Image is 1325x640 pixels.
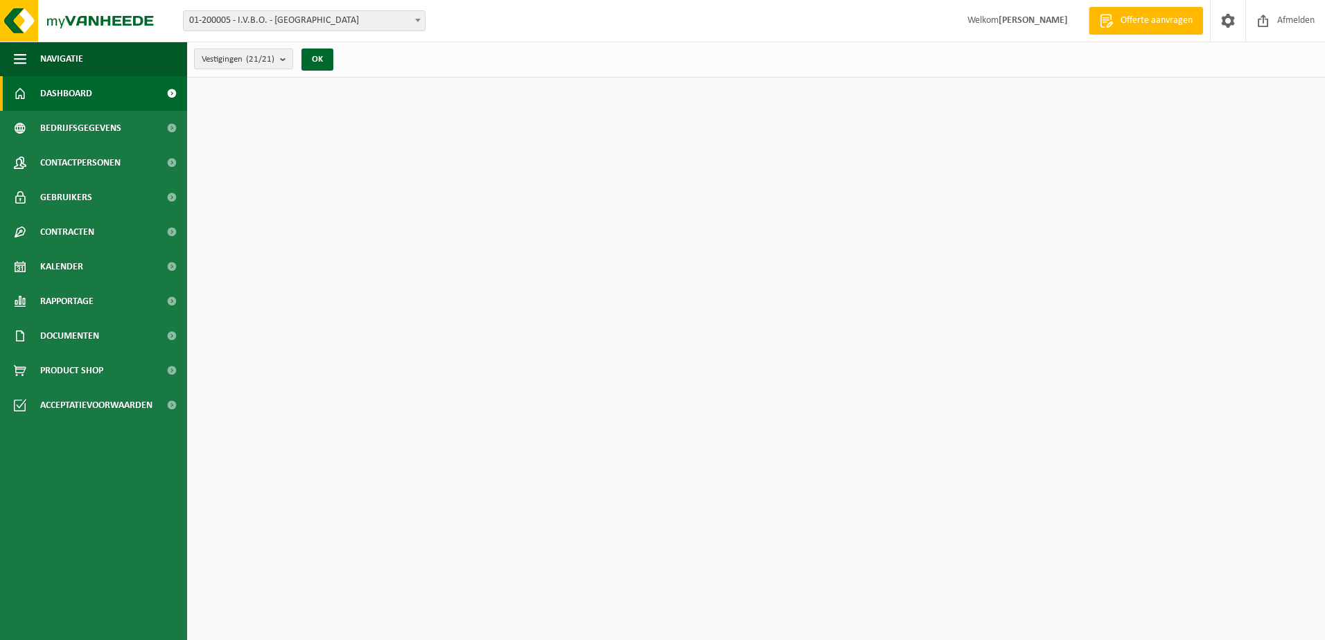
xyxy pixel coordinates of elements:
span: 01-200005 - I.V.B.O. - BRUGGE [184,11,425,30]
span: Bedrijfsgegevens [40,111,121,145]
span: Navigatie [40,42,83,76]
button: OK [301,48,333,71]
span: Kalender [40,249,83,284]
button: Vestigingen(21/21) [194,48,293,69]
span: Contactpersonen [40,145,121,180]
span: 01-200005 - I.V.B.O. - BRUGGE [183,10,425,31]
span: Product Shop [40,353,103,388]
span: Gebruikers [40,180,92,215]
count: (21/21) [246,55,274,64]
span: Vestigingen [202,49,274,70]
a: Offerte aanvragen [1089,7,1203,35]
span: Contracten [40,215,94,249]
strong: [PERSON_NAME] [999,15,1068,26]
span: Offerte aanvragen [1117,14,1196,28]
span: Rapportage [40,284,94,319]
span: Dashboard [40,76,92,111]
span: Acceptatievoorwaarden [40,388,152,423]
span: Documenten [40,319,99,353]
